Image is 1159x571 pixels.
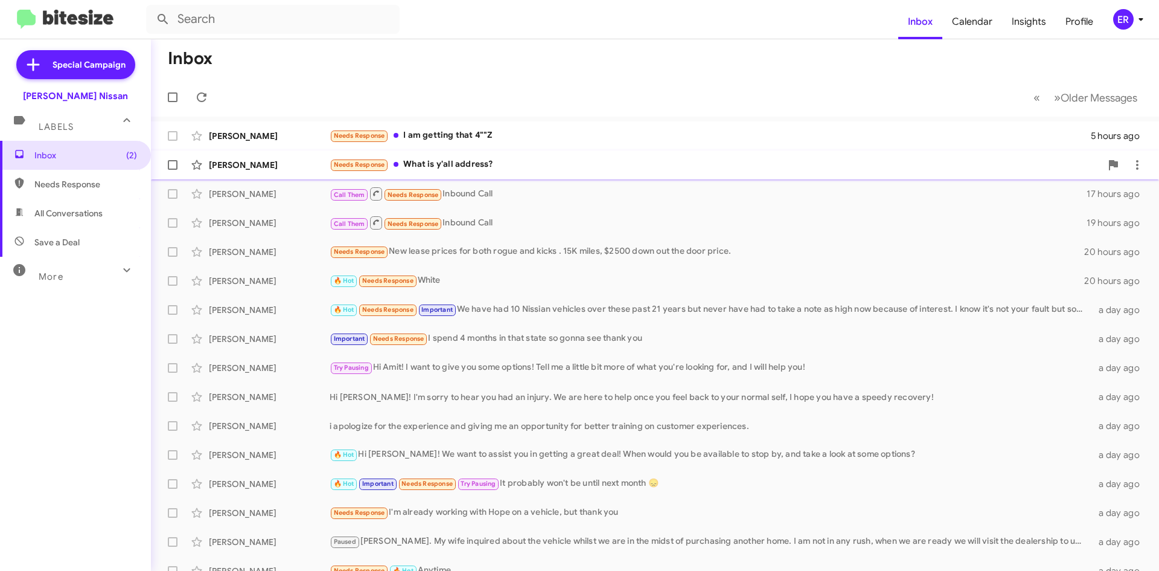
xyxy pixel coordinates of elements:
[209,188,330,200] div: [PERSON_NAME]
[421,306,453,314] span: Important
[39,121,74,132] span: Labels
[330,129,1091,143] div: I am getting that 4""Z
[1091,362,1149,374] div: a day ago
[1084,275,1149,287] div: 20 hours ago
[209,536,330,548] div: [PERSON_NAME]
[16,50,135,79] a: Special Campaign
[388,191,439,199] span: Needs Response
[1091,304,1149,316] div: a day ago
[53,59,126,71] span: Special Campaign
[334,480,354,488] span: 🔥 Hot
[942,4,1002,39] a: Calendar
[898,4,942,39] a: Inbox
[330,361,1091,375] div: Hi Amit! I want to give you some options! Tell me a little bit more of what you're looking for, a...
[330,245,1084,259] div: New lease prices for both rogue and kicks . 15K miles, $2500 down out the door price.
[334,248,385,256] span: Needs Response
[209,362,330,374] div: [PERSON_NAME]
[330,477,1091,491] div: It probably won't be until next month 😞
[330,506,1091,520] div: I'm already working with Hope on a vehicle, but thank you
[330,215,1087,230] div: Inbound Call
[334,306,354,314] span: 🔥 Hot
[209,449,330,461] div: [PERSON_NAME]
[334,161,385,169] span: Needs Response
[34,149,137,161] span: Inbox
[334,451,354,459] span: 🔥 Hot
[334,509,385,517] span: Needs Response
[168,49,212,68] h1: Inbox
[209,217,330,229] div: [PERSON_NAME]
[209,275,330,287] div: [PERSON_NAME]
[388,220,439,228] span: Needs Response
[126,149,137,161] span: (2)
[330,332,1091,346] div: I spend 4 months in that state so gonna see thank you
[209,130,330,142] div: [PERSON_NAME]
[362,277,413,285] span: Needs Response
[209,333,330,345] div: [PERSON_NAME]
[1113,9,1134,30] div: ER
[1091,420,1149,432] div: a day ago
[146,5,400,34] input: Search
[1091,536,1149,548] div: a day ago
[34,207,103,219] span: All Conversations
[1026,85,1047,110] button: Previous
[1103,9,1146,30] button: ER
[209,246,330,258] div: [PERSON_NAME]
[209,507,330,519] div: [PERSON_NAME]
[334,277,354,285] span: 🔥 Hot
[209,420,330,432] div: [PERSON_NAME]
[362,306,413,314] span: Needs Response
[23,90,128,102] div: [PERSON_NAME] Nissan
[330,186,1087,201] div: Inbound Call
[1027,85,1145,110] nav: Page navigation example
[334,132,385,140] span: Needs Response
[1091,391,1149,403] div: a day ago
[330,448,1091,462] div: Hi [PERSON_NAME]! We want to assist you in getting a great deal! When would you be available to s...
[34,178,137,190] span: Needs Response
[461,480,496,488] span: Try Pausing
[334,220,365,228] span: Call Them
[34,236,80,248] span: Save a Deal
[334,364,369,372] span: Try Pausing
[1087,188,1149,200] div: 17 hours ago
[1054,90,1061,105] span: »
[1091,507,1149,519] div: a day ago
[1087,217,1149,229] div: 19 hours ago
[209,391,330,403] div: [PERSON_NAME]
[334,335,365,343] span: Important
[1061,91,1137,105] span: Older Messages
[330,535,1091,549] div: [PERSON_NAME]. My wife inquired about the vehicle whilst we are in the midst of purchasing anothe...
[330,274,1084,288] div: White
[1084,246,1149,258] div: 20 hours ago
[1047,85,1145,110] button: Next
[1002,4,1056,39] a: Insights
[1091,130,1149,142] div: 5 hours ago
[330,420,1091,432] div: i apologize for the experience and giving me an opportunity for better training on customer exper...
[39,271,63,282] span: More
[1091,449,1149,461] div: a day ago
[209,304,330,316] div: [PERSON_NAME]
[330,158,1101,172] div: What is y'all address?
[1033,90,1040,105] span: «
[330,391,1091,403] div: Hi [PERSON_NAME]! I'm sorry to hear you had an injury. We are here to help once you feel back to ...
[330,303,1091,317] div: We have had 10 Nissian vehicles over these past 21 years but never have had to take a note as hig...
[401,480,453,488] span: Needs Response
[334,538,356,546] span: Paused
[334,191,365,199] span: Call Them
[209,478,330,490] div: [PERSON_NAME]
[1091,478,1149,490] div: a day ago
[373,335,424,343] span: Needs Response
[209,159,330,171] div: [PERSON_NAME]
[1056,4,1103,39] a: Profile
[362,480,394,488] span: Important
[1091,333,1149,345] div: a day ago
